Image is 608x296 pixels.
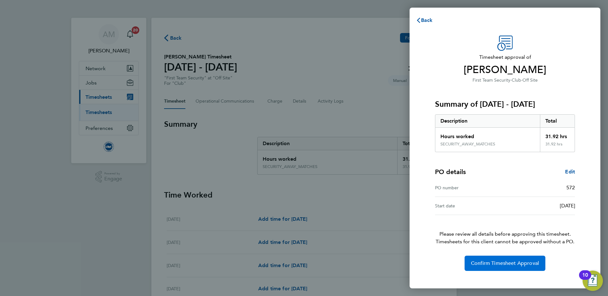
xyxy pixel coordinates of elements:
h3: Summary of [DATE] - [DATE] [435,99,575,109]
button: Back [410,14,439,27]
h4: PO details [435,167,466,176]
span: Off Site [522,77,538,83]
div: 31.92 hrs [540,128,575,142]
p: Please review all details before approving this timesheet. [427,215,583,246]
span: Edit [565,169,575,175]
span: · [510,77,512,83]
button: Open Resource Center, 10 new notifications [583,271,603,291]
button: Confirm Timesheet Approval [465,256,545,271]
div: SECURITY_AWAY_MATCHES [440,142,495,147]
span: Club [512,77,521,83]
div: 31.92 hrs [540,142,575,152]
span: Confirm Timesheet Approval [471,260,539,266]
span: Timesheet approval of [435,53,575,61]
div: Description [435,115,540,127]
div: Start date [435,202,505,210]
span: [PERSON_NAME] [435,64,575,76]
span: Timesheets for this client cannot be approved without a PO. [427,238,583,246]
div: PO number [435,184,505,192]
span: Back [421,17,433,23]
a: Edit [565,168,575,176]
div: Hours worked [435,128,540,142]
div: Total [540,115,575,127]
span: · [521,77,522,83]
span: First Team Security [473,77,510,83]
div: 10 [582,275,588,283]
div: [DATE] [505,202,575,210]
div: Summary of 01 - 30 Sep 2025 [435,114,575,152]
span: 572 [566,185,575,191]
